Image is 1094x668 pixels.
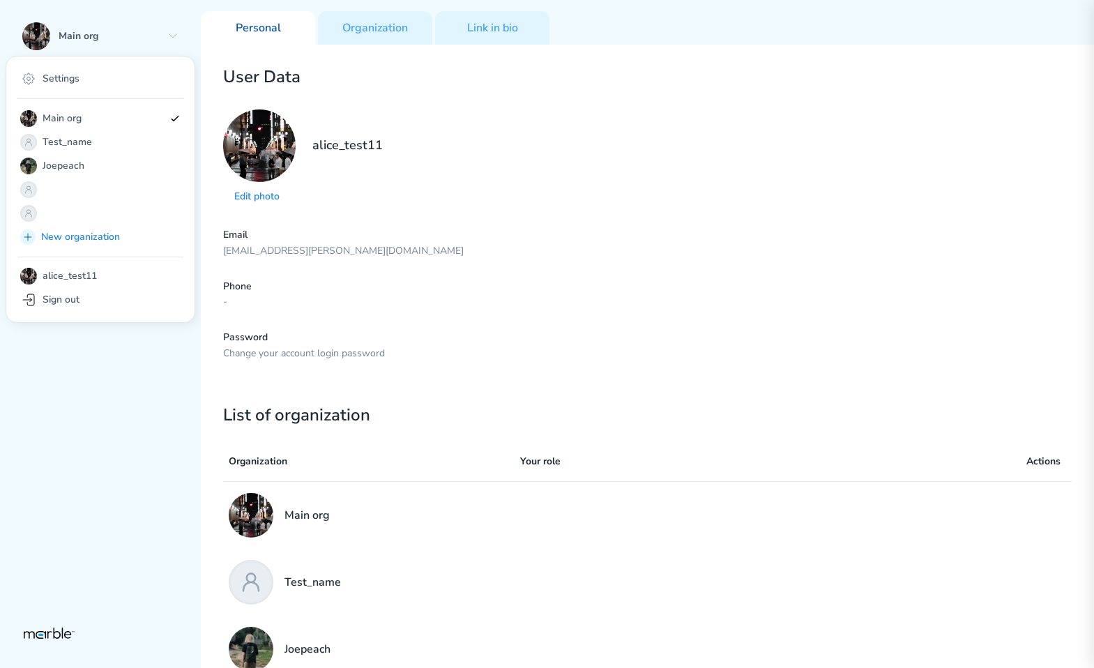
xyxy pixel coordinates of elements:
p: Password [223,331,1072,344]
p: Email [223,229,1072,242]
h2: User Data [223,67,1072,87]
p: Organization [229,453,520,470]
p: Personal [236,21,281,36]
p: Test_name [284,574,341,591]
p: New organization [41,229,179,245]
p: Main org [284,507,330,524]
p: Test_name [43,134,164,151]
p: Your role [520,453,936,470]
p: Sign out [43,294,79,307]
p: alice_test11 [43,270,97,283]
p: Joepeach [43,158,164,174]
h2: List of organization [223,405,1072,425]
p: Actions [936,453,1061,470]
p: Phone [223,280,1072,294]
p: Link in bio [467,21,518,36]
p: Change your account login password [223,347,1072,360]
p: Settings [43,73,79,86]
p: Organization [342,21,408,36]
p: - [223,296,1072,309]
p: Edit photo [234,190,284,204]
p: [EMAIL_ADDRESS][PERSON_NAME][DOMAIN_NAME] [223,245,1072,258]
h2: alice_test11 [312,137,383,206]
p: Main org [59,30,162,43]
p: Main org [43,110,164,127]
p: Joepeach [284,641,331,658]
